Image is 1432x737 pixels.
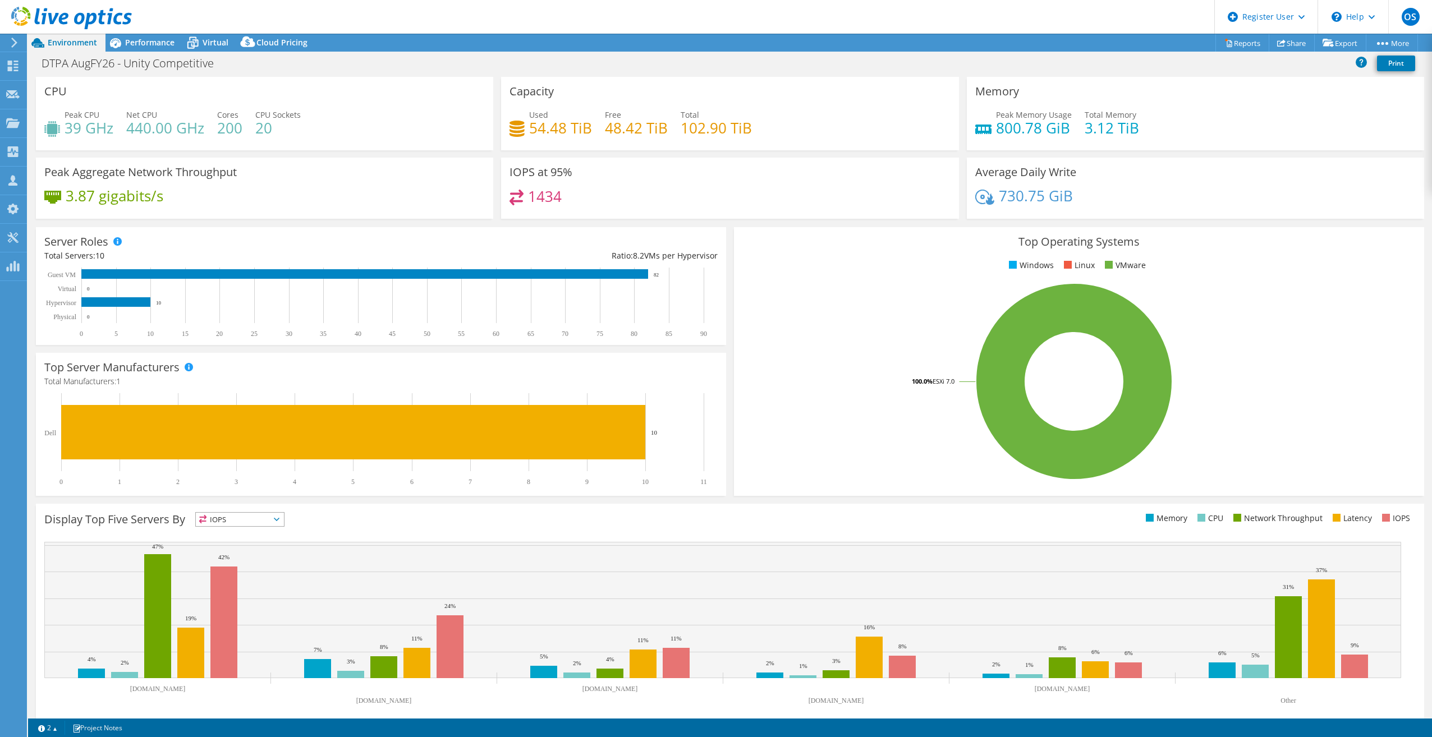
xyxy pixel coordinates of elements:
tspan: ESXi 7.0 [933,377,954,385]
svg: \n [1332,12,1342,22]
h3: CPU [44,85,67,98]
text: 16% [864,624,875,630]
h3: Top Server Manufacturers [44,361,180,374]
text: 0 [87,314,90,320]
text: 0 [59,478,63,486]
h4: 800.78 GiB [996,122,1072,134]
h4: 39 GHz [65,122,113,134]
li: Windows [1006,259,1054,271]
text: 1 [118,478,121,486]
text: 55 [458,330,465,338]
text: [DOMAIN_NAME] [582,685,638,693]
text: 10 [642,478,649,486]
span: 8.2 [633,250,644,261]
h4: 102.90 TiB [681,122,752,134]
li: Network Throughput [1231,512,1323,524]
li: Memory [1143,512,1187,524]
text: 4% [88,656,96,662]
span: CPU Sockets [255,109,301,120]
text: 75 [596,330,603,338]
text: 1% [799,662,807,669]
text: 10 [651,429,658,436]
span: Performance [125,37,175,48]
span: Total [681,109,699,120]
text: 90 [700,330,707,338]
text: 80 [631,330,637,338]
span: 10 [95,250,104,261]
text: Physical [53,313,76,321]
text: 37% [1316,566,1327,573]
text: 1% [1025,661,1034,668]
text: 0 [87,286,90,292]
h3: Capacity [510,85,554,98]
h4: 20 [255,122,301,134]
text: 4% [606,656,614,662]
text: 8% [898,643,907,650]
text: 11% [411,635,423,642]
text: 85 [665,330,672,338]
text: 2% [766,660,774,666]
div: Total Servers: [44,250,381,262]
li: Linux [1061,259,1095,271]
a: Reports [1215,34,1269,52]
text: 70 [562,330,568,338]
text: 7 [469,478,472,486]
text: [DOMAIN_NAME] [1035,685,1090,693]
text: 3 [235,478,238,486]
text: 31% [1283,583,1294,590]
text: 2% [992,661,1000,667]
text: 20 [216,330,223,338]
h4: 730.75 GiB [999,190,1073,202]
span: Total Memory [1085,109,1136,120]
text: 11 [700,478,707,486]
span: Peak Memory Usage [996,109,1072,120]
span: Environment [48,37,97,48]
text: 8% [380,643,388,650]
h4: 440.00 GHz [126,122,204,134]
span: Used [529,109,548,120]
a: More [1366,34,1418,52]
span: Cores [217,109,238,120]
span: Virtual [203,37,228,48]
text: 47% [152,543,163,550]
h3: Top Operating Systems [742,236,1416,248]
text: 50 [424,330,430,338]
text: Other [1280,697,1296,704]
span: Free [605,109,621,120]
text: 9% [1351,642,1359,648]
text: 2% [573,660,581,666]
a: 2 [30,721,65,735]
text: 8 [527,478,530,486]
li: IOPS [1379,512,1410,524]
text: 8% [1058,644,1067,651]
text: 25 [251,330,258,338]
h4: 1434 [528,190,562,202]
h3: Memory [975,85,1019,98]
text: 3% [347,658,355,665]
text: 2 [176,478,180,486]
text: 15 [182,330,189,338]
text: Guest VM [48,271,76,279]
li: VMware [1102,259,1146,271]
span: Cloud Pricing [256,37,307,48]
span: Net CPU [126,109,157,120]
text: 19% [185,615,196,621]
li: CPU [1195,512,1223,524]
text: 10 [156,300,162,306]
text: 45 [389,330,396,338]
text: 3% [832,657,841,664]
h4: 54.48 TiB [529,122,592,134]
h4: 3.87 gigabits/s [66,190,163,202]
text: 6% [1125,650,1133,656]
h3: IOPS at 95% [510,166,572,178]
text: 35 [320,330,327,338]
text: 42% [218,554,230,560]
h1: DTPA AugFY26 - Unity Competitive [36,57,231,70]
text: 5% [540,653,548,660]
span: OS [1402,8,1420,26]
h3: Average Daily Write [975,166,1076,178]
text: 6 [410,478,414,486]
span: 1 [116,376,121,386]
text: 6% [1218,650,1227,656]
text: 9 [585,478,589,486]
